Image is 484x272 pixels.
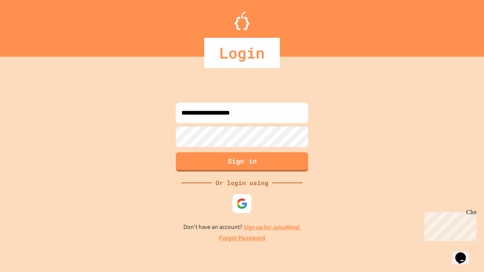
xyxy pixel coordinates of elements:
img: google-icon.svg [236,198,248,209]
button: Sign in [176,152,308,172]
div: Or login using [212,178,272,187]
iframe: chat widget [421,209,476,241]
img: Logo.svg [234,11,250,30]
a: Forgot Password [219,234,265,243]
iframe: chat widget [452,242,476,264]
div: Login [204,38,280,68]
div: Chat with us now!Close [3,3,52,48]
p: Don't have an account? [183,223,301,232]
a: Sign up for JuiceMind. [244,223,301,231]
